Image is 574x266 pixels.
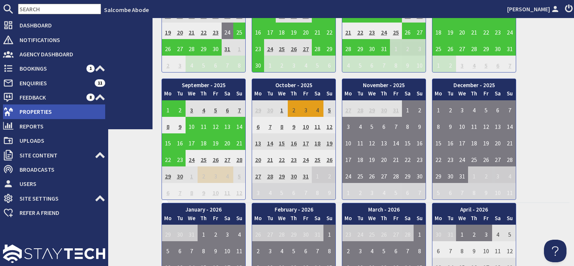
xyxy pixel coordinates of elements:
td: 29 [162,166,174,183]
td: 16 [414,133,426,150]
td: 22 [198,23,210,39]
td: 22 [402,150,414,166]
td: 27 [252,166,264,183]
span: Site Settings [14,192,95,204]
th: September - 2025 [162,79,245,90]
td: 20 [378,150,390,166]
td: 11 [222,183,234,199]
td: 23 [288,150,300,166]
td: 31 [504,39,516,56]
td: 27 [456,39,468,56]
td: 2 [323,166,335,183]
td: 26 [288,39,300,56]
td: 26 [480,150,492,166]
td: 20 [300,23,312,39]
td: 26 [162,39,174,56]
td: 1 [233,39,245,56]
td: 21 [468,23,480,39]
td: 15 [162,133,174,150]
td: 10 [342,133,354,150]
td: 23 [366,23,378,39]
td: 2 [174,100,186,117]
td: 30 [378,100,390,117]
td: 21 [504,133,516,150]
th: Mo [342,89,354,100]
td: 12 [233,183,245,199]
td: 26 [402,23,414,39]
td: 22 [276,150,288,166]
td: 7 [378,56,390,72]
td: 22 [432,150,444,166]
td: 19 [366,150,378,166]
td: 2 [276,56,288,72]
td: 10 [414,56,426,72]
td: 24 [300,150,312,166]
td: 7 [233,100,245,117]
td: 19 [444,23,456,39]
td: 2 [198,166,210,183]
td: 5 [480,100,492,117]
span: 11 [95,79,105,87]
td: 22 [480,23,492,39]
td: 13 [222,117,234,133]
td: 8 [276,117,288,133]
th: Su [323,89,335,100]
td: 9 [174,117,186,133]
td: 27 [414,23,426,39]
td: 24 [342,166,354,183]
td: 9 [198,183,210,199]
td: 28 [312,39,324,56]
td: 30 [264,100,276,117]
span: Uploads [14,135,105,147]
td: 17 [300,133,312,150]
td: 3 [456,56,468,72]
td: 8 [233,56,245,72]
td: 21 [233,133,245,150]
td: 28 [233,150,245,166]
td: 21 [312,23,324,39]
td: 1 [264,56,276,72]
td: 7 [390,117,402,133]
th: Sa [492,89,504,100]
td: 31 [222,39,234,56]
td: 7 [264,117,276,133]
th: We [186,89,198,100]
td: 4 [222,166,234,183]
td: 2 [480,166,492,183]
td: 28 [186,39,198,56]
td: 15 [432,133,444,150]
td: 10 [210,183,222,199]
td: 29 [354,39,366,56]
td: 10 [456,117,468,133]
td: 16 [252,23,264,39]
td: 4 [312,100,324,117]
td: 18 [198,133,210,150]
th: Mo [432,89,444,100]
td: 23 [444,150,456,166]
span: Reports [14,120,105,132]
td: 7 [504,100,516,117]
span: Properties [14,106,105,118]
td: 11 [354,133,366,150]
th: October - 2025 [252,79,335,90]
td: 26 [366,166,378,183]
td: 21 [390,150,402,166]
th: Su [504,89,516,100]
td: 31 [456,166,468,183]
span: Enquiries [14,77,95,89]
th: We [276,89,288,100]
td: 22 [323,23,335,39]
td: 17 [456,133,468,150]
td: 5 [480,56,492,72]
td: 22 [354,23,366,39]
a: Site Content [3,149,105,161]
td: 28 [468,39,480,56]
td: 7 [174,183,186,199]
td: 30 [288,166,300,183]
a: Refer a Friend [3,207,105,219]
a: Reports [3,120,105,132]
td: 23 [492,23,504,39]
td: 18 [276,23,288,39]
td: 4 [198,100,210,117]
td: 23 [252,39,264,56]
